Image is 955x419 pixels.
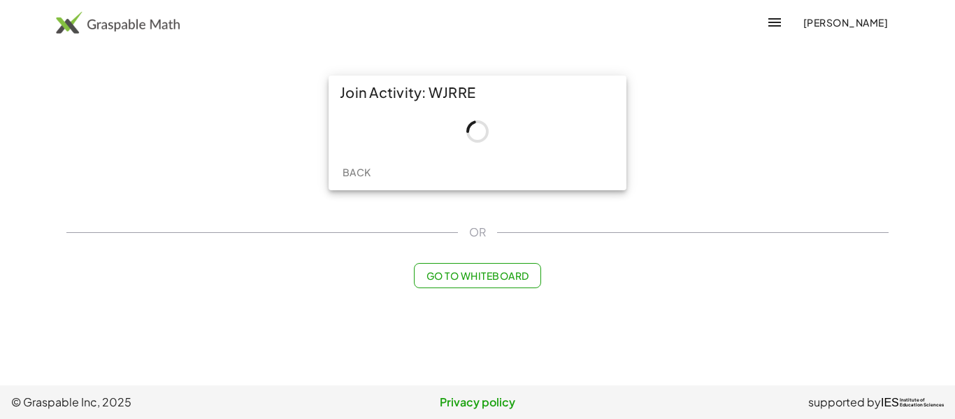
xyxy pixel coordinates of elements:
button: Go to Whiteboard [414,263,540,288]
span: [PERSON_NAME] [803,16,888,29]
span: Go to Whiteboard [426,269,529,282]
span: © Graspable Inc, 2025 [11,394,322,411]
span: supported by [808,394,881,411]
span: OR [469,224,486,241]
span: IES [881,396,899,409]
div: Join Activity: WJRRE [329,76,626,109]
button: [PERSON_NAME] [791,10,899,35]
span: Back [342,166,371,178]
a: IESInstitute ofEducation Sciences [881,394,944,411]
button: Back [334,159,379,185]
span: Institute of Education Sciences [900,398,944,408]
a: Privacy policy [322,394,633,411]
